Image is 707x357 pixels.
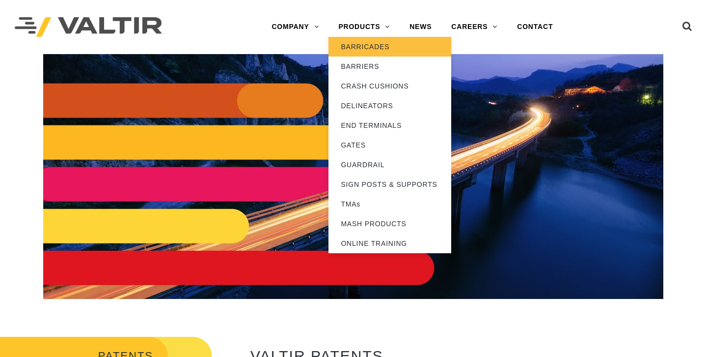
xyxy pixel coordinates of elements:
[328,155,451,175] a: GUARDRAIL
[328,175,451,194] a: SIGN POSTS & SUPPORTS
[328,116,451,135] a: END TERMINALS
[328,76,451,96] a: CRASH CUSHIONS
[441,17,507,37] a: CAREERS
[328,234,451,253] a: ONLINE TRAINING
[328,96,451,116] a: DELINEATORS
[328,194,451,214] a: TMAs
[328,57,451,76] a: BARRIERS
[507,17,563,37] a: CONTACT
[15,17,162,37] img: Valtir
[262,17,328,37] a: COMPANY
[328,17,400,37] a: PRODUCTS
[328,214,451,234] a: MASH PRODUCTS
[328,135,451,155] a: GATES
[328,37,451,57] a: BARRICADES
[400,17,441,37] a: NEWS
